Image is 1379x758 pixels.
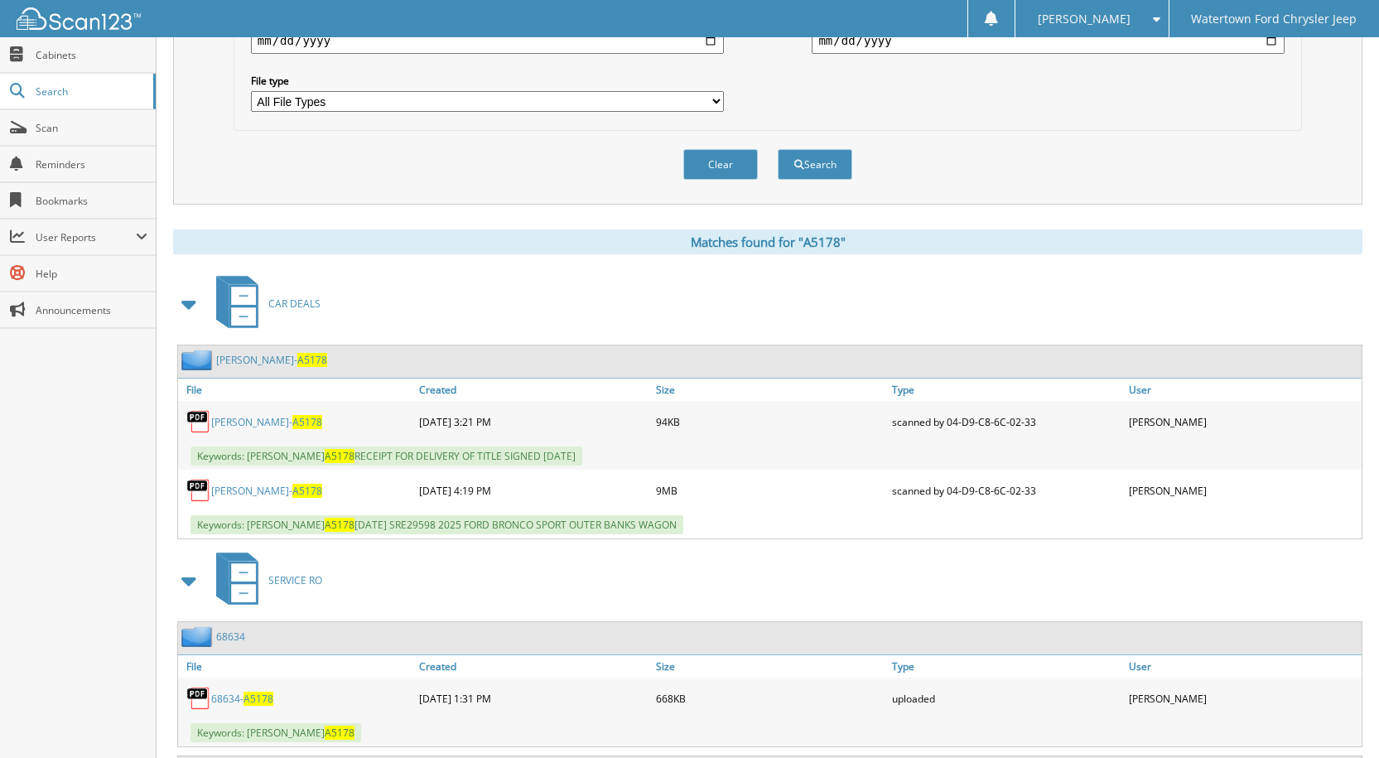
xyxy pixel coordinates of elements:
[36,48,147,62] span: Cabinets
[297,353,327,367] span: A5178
[173,229,1362,254] div: Matches found for "A5178"
[268,297,321,311] span: CAR DEALS
[292,415,322,429] span: A5178
[36,157,147,171] span: Reminders
[211,415,322,429] a: [PERSON_NAME]-A5178
[181,350,216,370] img: folder2.png
[36,230,136,244] span: User Reports
[251,27,724,54] input: start
[415,655,652,678] a: Created
[652,682,889,715] div: 668KB
[186,478,211,503] img: PDF.png
[325,726,354,740] span: A5178
[888,405,1125,438] div: scanned by 04-D9-C8-6C-02-33
[36,84,145,99] span: Search
[1125,682,1362,715] div: [PERSON_NAME]
[778,149,852,180] button: Search
[178,379,415,401] a: File
[415,379,652,401] a: Created
[888,682,1125,715] div: uploaded
[1125,379,1362,401] a: User
[325,518,354,532] span: A5178
[190,723,361,742] span: Keywords: [PERSON_NAME]
[211,484,322,498] a: [PERSON_NAME]-A5178
[415,682,652,715] div: [DATE] 1:31 PM
[1296,678,1379,758] iframe: Chat Widget
[1191,14,1357,24] span: Watertown Ford Chrysler Jeep
[268,573,322,587] span: SERVICE RO
[206,271,321,336] a: CAR DEALS
[415,405,652,438] div: [DATE] 3:21 PM
[181,626,216,647] img: folder2.png
[36,121,147,135] span: Scan
[888,379,1125,401] a: Type
[216,630,245,644] a: 68634
[211,692,273,706] a: 68634-A5178
[812,27,1285,54] input: end
[415,474,652,507] div: [DATE] 4:19 PM
[683,149,758,180] button: Clear
[652,405,889,438] div: 94KB
[36,267,147,281] span: Help
[206,548,322,613] a: SERVICE RO
[1125,474,1362,507] div: [PERSON_NAME]
[216,353,327,367] a: [PERSON_NAME]-A5178
[292,484,322,498] span: A5178
[888,655,1125,678] a: Type
[243,692,273,706] span: A5178
[186,409,211,434] img: PDF.png
[186,686,211,711] img: PDF.png
[190,447,582,466] span: Keywords: [PERSON_NAME] RECEIPT FOR DELIVERY OF TITLE SIGNED [DATE]
[652,379,889,401] a: Size
[325,449,354,463] span: A5178
[1125,405,1362,438] div: [PERSON_NAME]
[251,74,724,88] label: File type
[190,515,683,534] span: Keywords: [PERSON_NAME] [DATE] SRE29598 2025 FORD BRONCO SPORT OUTER BANKS WAGON
[17,7,141,30] img: scan123-logo-white.svg
[178,655,415,678] a: File
[36,303,147,317] span: Announcements
[1038,14,1131,24] span: [PERSON_NAME]
[36,194,147,208] span: Bookmarks
[1125,655,1362,678] a: User
[652,655,889,678] a: Size
[652,474,889,507] div: 9MB
[888,474,1125,507] div: scanned by 04-D9-C8-6C-02-33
